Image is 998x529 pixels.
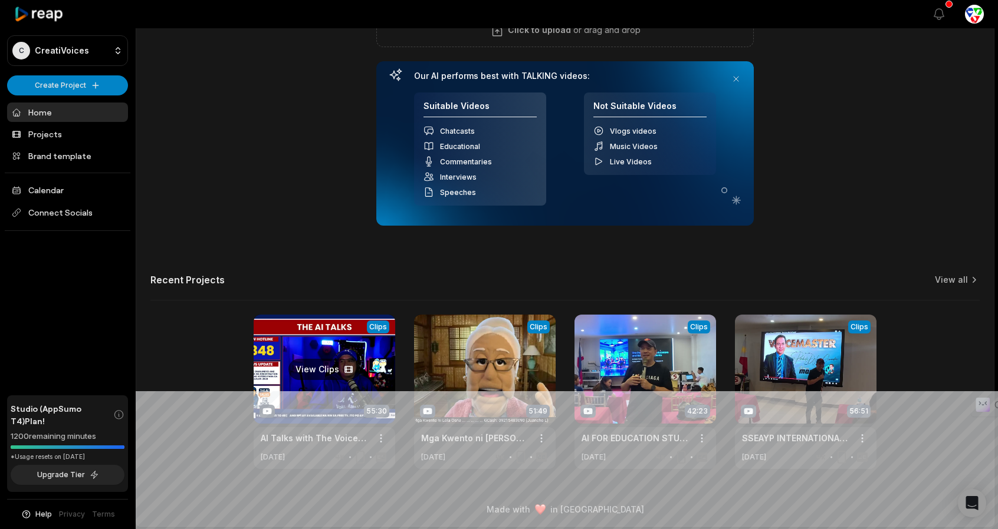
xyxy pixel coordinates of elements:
[7,103,128,122] a: Home
[12,42,30,59] div: C
[7,180,128,200] a: Calendar
[610,157,652,166] span: Live Videos
[7,124,128,144] a: Projects
[593,101,707,118] h4: Not Suitable Videos
[21,509,52,520] button: Help
[261,432,369,444] a: AI Talks with The VoiceMaster Episode 4.2
[150,274,225,286] h2: Recent Projects
[440,173,477,181] span: Interviews
[958,489,986,517] div: Open Intercom Messenger
[7,75,128,95] button: Create Project
[610,142,658,151] span: Music Videos
[440,127,475,135] span: Chatcasts
[582,432,690,444] a: AI FOR EDUCATION STUDENTS
[414,71,716,81] h3: Our AI performs best with TALKING videos:
[935,274,968,286] a: View all
[610,127,656,135] span: Vlogs videos
[7,146,128,166] a: Brand template
[440,188,476,197] span: Speeches
[59,509,85,520] a: Privacy
[11,402,113,427] span: Studio (AppSumo T4) Plan!
[7,202,128,223] span: Connect Socials
[11,431,124,442] div: 1200 remaining minutes
[11,452,124,461] div: *Usage resets on [DATE]
[571,23,641,37] p: or drag and drop
[440,157,492,166] span: Commentaries
[421,432,530,444] a: Mga Kwento ni [PERSON_NAME]... LIVE... with [PERSON_NAME], the VoiceMaster
[35,509,52,520] span: Help
[440,142,480,151] span: Educational
[424,101,537,118] h4: Suitable Videos
[742,432,851,444] a: SSEAYP INTERNATIONAL PHILIPPINES TALKS ON AI
[92,509,115,520] a: Terms
[508,23,571,37] span: Click to upload
[11,465,124,485] button: Upgrade Tier
[35,45,89,56] p: CreatiVoices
